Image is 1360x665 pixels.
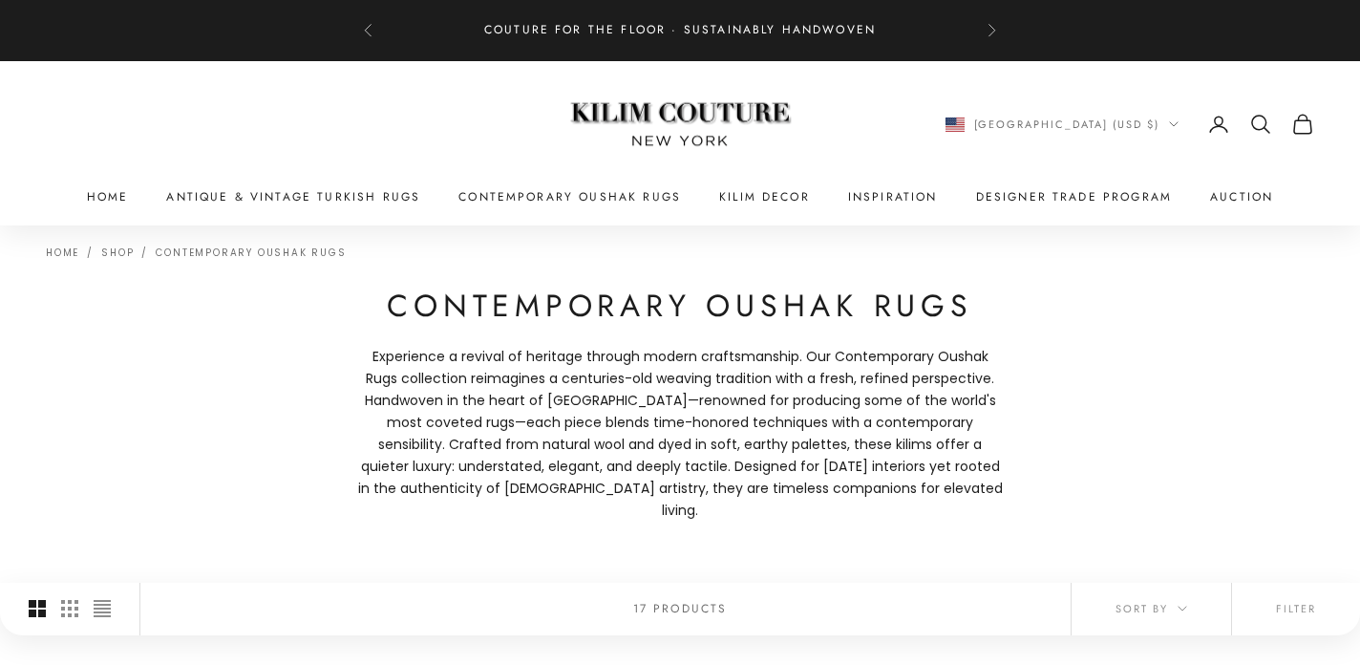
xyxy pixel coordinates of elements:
a: Designer Trade Program [976,187,1173,206]
p: Couture for the Floor · Sustainably Handwoven [484,21,876,40]
button: Filter [1232,583,1360,634]
button: Sort by [1072,583,1231,634]
img: Logo of Kilim Couture New York [561,79,799,170]
a: Home [46,246,79,260]
h1: Contemporary Oushak Rugs [355,287,1005,327]
a: Antique & Vintage Turkish Rugs [166,187,420,206]
p: 17 products [633,599,728,618]
button: Switch to smaller product images [61,583,78,634]
img: United States [946,118,965,132]
button: Switch to compact product images [94,583,111,634]
a: Contemporary Oushak Rugs [156,246,346,260]
summary: Kilim Decor [719,187,810,206]
nav: Primary navigation [46,187,1314,206]
a: Auction [1210,187,1273,206]
a: Inspiration [848,187,938,206]
button: Change country or currency [946,116,1179,133]
span: [GEOGRAPHIC_DATA] (USD $) [974,116,1160,133]
nav: Breadcrumb [46,245,347,258]
a: Contemporary Oushak Rugs [458,187,681,206]
a: Home [87,187,129,206]
nav: Secondary navigation [946,113,1315,136]
p: Experience a revival of heritage through modern craftsmanship. Our Contemporary Oushak Rugs colle... [355,346,1005,523]
button: Switch to larger product images [29,583,46,634]
a: Shop [101,246,134,260]
span: Sort by [1116,600,1187,617]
